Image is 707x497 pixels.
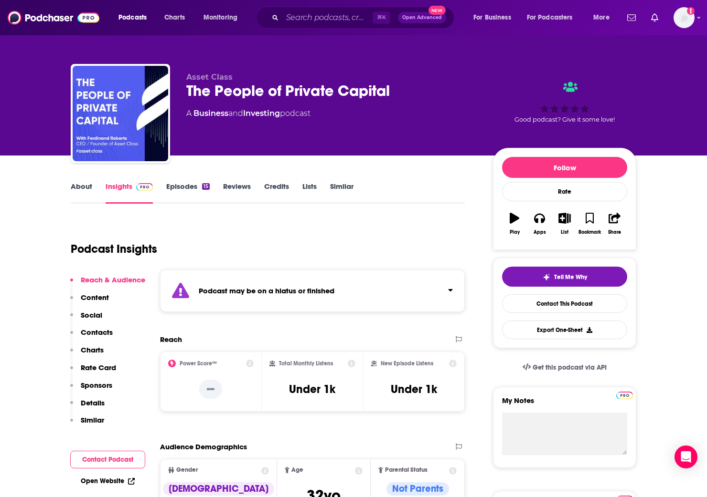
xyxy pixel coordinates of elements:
span: ⌘ K [373,11,390,24]
a: Contact This Podcast [502,294,627,313]
button: Open AdvancedNew [398,12,446,23]
span: Charts [164,11,185,24]
span: More [593,11,610,24]
button: Apps [527,207,552,241]
h3: Under 1k [391,382,437,396]
div: Share [608,229,621,235]
button: List [552,207,577,241]
a: Open Website [81,477,135,485]
div: Good podcast? Give it some love! [493,72,636,132]
p: Details [81,398,105,407]
span: Asset Class [186,72,233,82]
span: Gender [176,467,198,473]
span: Logged in as ellerylsmith123 [674,7,695,28]
a: Episodes15 [166,182,210,204]
a: Pro website [616,390,633,399]
button: Details [70,398,105,416]
label: My Notes [502,396,627,413]
button: Contacts [70,328,113,345]
span: Open Advanced [402,15,442,20]
p: Social [81,311,102,320]
button: Reach & Audience [70,275,145,293]
section: Click to expand status details [160,269,465,312]
h2: Audience Demographics [160,442,247,451]
h2: Power Score™ [180,360,217,367]
button: Social [70,311,102,328]
img: Podchaser Pro [616,392,633,399]
p: Contacts [81,328,113,337]
div: Not Parents [386,482,449,496]
span: Tell Me Why [554,273,587,281]
span: and [228,109,243,118]
h2: Total Monthly Listens [279,360,333,367]
img: Podchaser Pro [136,183,153,191]
div: List [561,229,568,235]
a: Get this podcast via API [515,356,614,379]
div: Play [510,229,520,235]
a: Lists [302,182,317,204]
h1: Podcast Insights [71,242,157,256]
button: Content [70,293,109,311]
a: About [71,182,92,204]
svg: Add a profile image [687,7,695,15]
img: User Profile [674,7,695,28]
span: New [428,6,446,15]
button: Export One-Sheet [502,321,627,339]
button: Show profile menu [674,7,695,28]
span: Parental Status [385,467,428,473]
h3: Under 1k [289,382,335,396]
img: tell me why sparkle [543,273,550,281]
a: Charts [158,10,191,25]
a: Similar [330,182,353,204]
span: Monitoring [204,11,237,24]
img: The People of Private Capital [73,66,168,161]
button: Rate Card [70,363,116,381]
p: Reach & Audience [81,275,145,284]
a: Credits [264,182,289,204]
div: A podcast [186,108,311,119]
a: Show notifications dropdown [623,10,640,26]
a: InsightsPodchaser Pro [106,182,153,204]
button: open menu [467,10,523,25]
a: Reviews [223,182,251,204]
button: Charts [70,345,104,363]
button: open menu [587,10,621,25]
p: -- [199,380,222,399]
input: Search podcasts, credits, & more... [282,10,373,25]
button: Bookmark [577,207,602,241]
span: Good podcast? Give it some love! [514,116,615,123]
a: Investing [243,109,280,118]
h2: New Episode Listens [381,360,433,367]
p: Rate Card [81,363,116,372]
span: Get this podcast via API [533,363,607,372]
button: Similar [70,415,104,433]
div: 15 [202,183,210,190]
div: Apps [534,229,546,235]
div: Search podcasts, credits, & more... [265,7,463,29]
p: Content [81,293,109,302]
span: Podcasts [118,11,147,24]
button: tell me why sparkleTell Me Why [502,267,627,287]
p: Similar [81,415,104,425]
button: Share [602,207,627,241]
a: Show notifications dropdown [647,10,662,26]
button: Sponsors [70,381,112,398]
span: Age [291,467,303,473]
button: Play [502,207,527,241]
img: Podchaser - Follow, Share and Rate Podcasts [8,9,99,27]
button: Contact Podcast [70,451,145,468]
button: open menu [197,10,250,25]
span: For Business [473,11,511,24]
div: Rate [502,182,627,201]
button: Follow [502,157,627,178]
span: For Podcasters [527,11,573,24]
div: Bookmark [578,229,601,235]
p: Sponsors [81,381,112,390]
button: open menu [112,10,159,25]
div: Open Intercom Messenger [675,445,697,468]
a: Business [193,109,228,118]
strong: Podcast may be on a hiatus or finished [199,286,334,295]
h2: Reach [160,335,182,344]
